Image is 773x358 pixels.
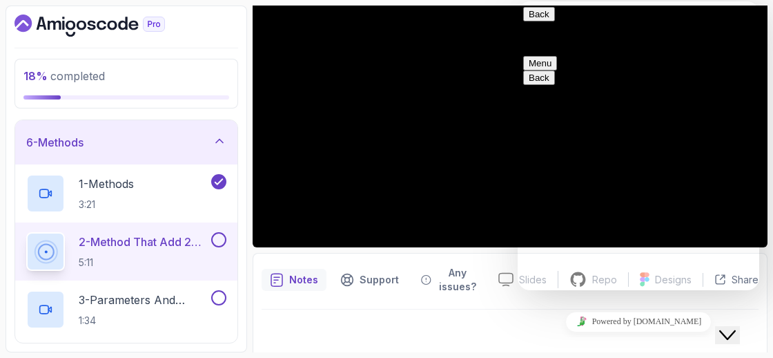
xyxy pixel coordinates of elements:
p: 3 - Parameters And Arguments [79,292,208,308]
iframe: chat widget [715,303,759,344]
iframe: chat widget [518,1,759,290]
button: Support button [332,262,407,298]
p: 3:21 [79,198,134,211]
button: 3-Parameters And Arguments1:34 [26,290,226,329]
p: 1:34 [79,314,208,328]
p: 2 - Method That Add 2 Numbers [79,234,208,250]
a: Dashboard [14,15,197,37]
span: completed [23,69,105,83]
button: 1-Methods3:21 [26,174,226,213]
button: 6-Methods [15,120,237,164]
button: Feedback button [413,262,487,298]
h3: 6 - Methods [26,134,84,151]
iframe: chat widget [518,306,759,337]
p: Support [360,273,399,287]
p: Notes [289,273,318,287]
p: Any issues? [437,266,479,294]
span: 18 % [23,69,48,83]
button: notes button [262,262,326,298]
button: 2-Method That Add 2 Numbers5:11 [26,232,226,271]
p: 1 - Methods [79,176,134,192]
p: 5:11 [79,256,208,270]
